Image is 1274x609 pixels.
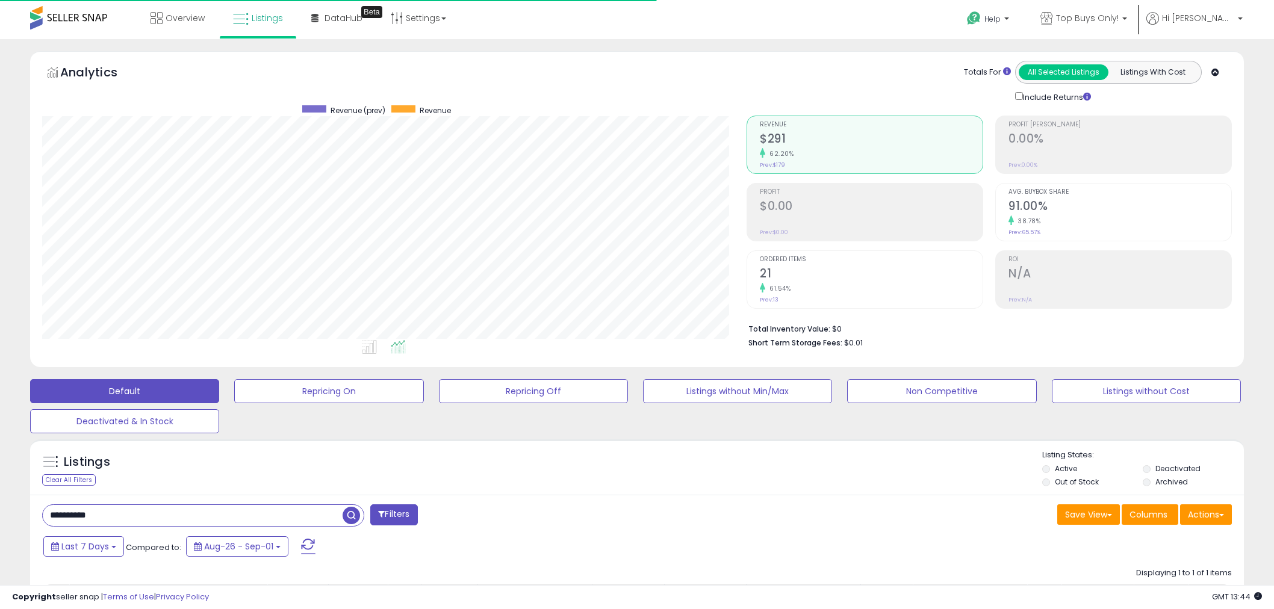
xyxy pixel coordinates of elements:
[760,189,983,196] span: Profit
[60,64,141,84] h5: Analytics
[1008,132,1231,148] h2: 0.00%
[748,324,830,334] b: Total Inventory Value:
[1008,267,1231,283] h2: N/A
[1162,12,1234,24] span: Hi [PERSON_NAME]
[30,409,219,433] button: Deactivated & In Stock
[760,199,983,215] h2: $0.00
[103,591,154,602] a: Terms of Use
[1014,217,1040,226] small: 38.78%
[643,379,832,403] button: Listings without Min/Max
[1042,450,1244,461] p: Listing States:
[1108,64,1198,80] button: Listings With Cost
[439,379,628,403] button: Repricing Off
[12,591,56,602] strong: Copyright
[1146,12,1243,39] a: Hi [PERSON_NAME]
[64,454,110,471] h5: Listings
[1019,64,1108,80] button: All Selected Listings
[844,337,863,348] span: $0.01
[760,132,983,148] h2: $291
[370,504,417,525] button: Filters
[1130,509,1167,521] span: Columns
[957,2,1021,39] a: Help
[186,536,288,557] button: Aug-26 - Sep-01
[964,67,1011,78] div: Totals For
[126,542,181,553] span: Compared to:
[1155,463,1201,474] label: Deactivated
[156,591,209,602] a: Privacy Policy
[166,12,205,24] span: Overview
[43,536,124,557] button: Last 7 Days
[1212,591,1262,602] span: 2025-09-9 13:44 GMT
[760,122,983,128] span: Revenue
[1055,477,1099,487] label: Out of Stock
[760,256,983,263] span: Ordered Items
[1122,504,1178,525] button: Columns
[760,267,983,283] h2: 21
[42,474,96,486] div: Clear All Filters
[361,6,382,18] div: Tooltip anchor
[760,161,785,168] small: Prev: $179
[1008,256,1231,263] span: ROI
[1006,90,1105,104] div: Include Returns
[1008,122,1231,128] span: Profit [PERSON_NAME]
[748,321,1223,335] li: $0
[1155,477,1188,487] label: Archived
[1008,296,1032,303] small: Prev: N/A
[748,338,842,348] b: Short Term Storage Fees:
[325,12,362,24] span: DataHub
[204,540,273,552] span: Aug-26 - Sep-01
[1008,229,1040,236] small: Prev: 65.57%
[1057,504,1120,525] button: Save View
[252,12,283,24] span: Listings
[760,229,788,236] small: Prev: $0.00
[30,379,219,403] button: Default
[331,105,385,116] span: Revenue (prev)
[984,14,1001,24] span: Help
[234,379,423,403] button: Repricing On
[1056,12,1119,24] span: Top Buys Only!
[765,149,794,158] small: 62.20%
[847,379,1036,403] button: Non Competitive
[12,592,209,603] div: seller snap | |
[1008,199,1231,215] h2: 91.00%
[1055,463,1077,474] label: Active
[1008,189,1231,196] span: Avg. Buybox Share
[765,284,791,293] small: 61.54%
[1052,379,1241,403] button: Listings without Cost
[61,540,109,552] span: Last 7 Days
[966,11,981,26] i: Get Help
[1180,504,1232,525] button: Actions
[1008,161,1037,168] small: Prev: 0.00%
[760,296,778,303] small: Prev: 13
[1136,567,1232,579] div: Displaying 1 to 1 of 1 items
[420,105,451,116] span: Revenue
